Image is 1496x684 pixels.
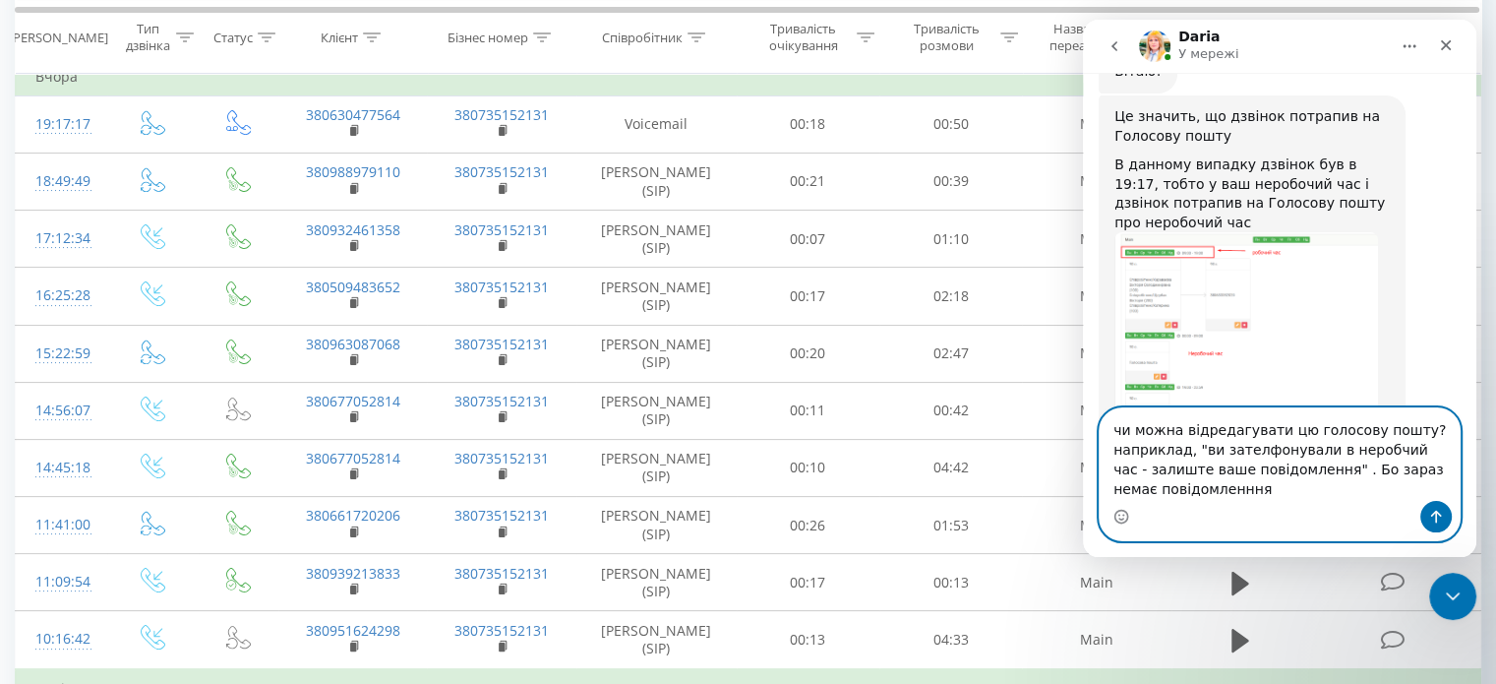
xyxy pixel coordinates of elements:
iframe: Intercom live chat [1083,20,1476,557]
div: Тривалість очікування [754,21,853,54]
td: [PERSON_NAME] (SIP) [576,325,737,382]
td: Voicemail [576,95,737,153]
div: Клієнт [321,29,358,45]
a: 380735152131 [454,449,549,467]
td: [PERSON_NAME] (SIP) [576,153,737,210]
a: 380932461358 [306,220,400,239]
div: 17:12:34 [35,219,88,258]
td: Main [1022,382,1170,439]
div: 18:49:49 [35,162,88,201]
div: 14:45:18 [35,449,88,487]
td: Main [1022,325,1170,382]
div: 11:09:54 [35,563,88,601]
td: 04:42 [879,439,1022,496]
td: [PERSON_NAME] (SIP) [576,439,737,496]
td: [PERSON_NAME] (SIP) [576,611,737,669]
div: 14:56:07 [35,392,88,430]
a: 380939213833 [306,564,400,583]
a: 380735152131 [454,220,549,239]
div: Співробітник [602,29,683,45]
a: 380735152131 [454,105,549,124]
a: 380661720206 [306,506,400,525]
td: [PERSON_NAME] (SIP) [576,382,737,439]
a: 380963087068 [306,335,400,353]
td: 00:13 [879,554,1022,611]
td: 04:33 [879,611,1022,669]
td: [PERSON_NAME] (SIP) [576,554,737,611]
a: 380677052814 [306,449,400,467]
td: 00:26 [737,497,879,554]
td: [PERSON_NAME] (SIP) [576,211,737,268]
td: 00:11 [737,382,879,439]
div: 10:16:42 [35,620,88,658]
td: Main [1022,95,1170,153]
div: Назва схеми переадресації [1041,21,1144,54]
td: 02:18 [879,268,1022,325]
td: Main [1022,439,1170,496]
td: Main [1022,211,1170,268]
td: 00:20 [737,325,879,382]
a: 380951624298 [306,621,400,640]
td: 00:50 [879,95,1022,153]
div: 16:25:28 [35,277,88,315]
a: 380630477564 [306,105,400,124]
iframe: Intercom live chat [1429,573,1476,620]
td: 00:13 [737,611,879,669]
a: 380735152131 [454,335,549,353]
div: Тип дзвінка [124,21,170,54]
td: Main [1022,554,1170,611]
a: 380509483652 [306,278,400,296]
a: 380735152131 [454,621,549,640]
td: Main [1022,497,1170,554]
td: [PERSON_NAME] (SIP) [576,497,737,554]
a: 380988979110 [306,162,400,181]
a: 380735152131 [454,278,549,296]
td: Вчора [16,57,1481,96]
td: 00:07 [737,211,879,268]
td: 01:10 [879,211,1022,268]
td: 00:17 [737,268,879,325]
td: Main [1022,268,1170,325]
td: 00:17 [737,554,879,611]
a: 380735152131 [454,564,549,583]
a: 380735152131 [454,392,549,410]
td: Main [1022,611,1170,669]
td: 00:21 [737,153,879,210]
a: 380677052814 [306,392,400,410]
td: Main [1022,153,1170,210]
div: 11:41:00 [35,506,88,544]
td: 02:47 [879,325,1022,382]
div: 15:22:59 [35,335,88,373]
a: 380735152131 [454,162,549,181]
td: [PERSON_NAME] (SIP) [576,268,737,325]
td: 01:53 [879,497,1022,554]
div: [PERSON_NAME] [9,29,108,45]
div: Бізнес номер [448,29,528,45]
div: Тривалість розмови [897,21,995,54]
td: 00:39 [879,153,1022,210]
a: 380735152131 [454,506,549,525]
td: 00:10 [737,439,879,496]
div: 19:17:17 [35,105,88,144]
div: Статус [213,29,253,45]
td: 00:42 [879,382,1022,439]
td: 00:18 [737,95,879,153]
